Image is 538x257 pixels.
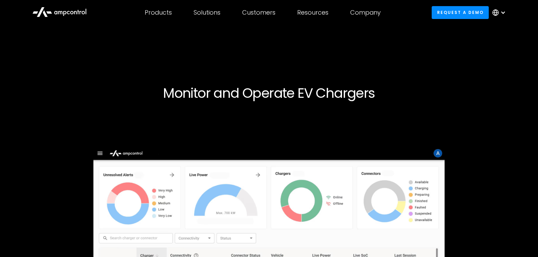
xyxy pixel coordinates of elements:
a: Request a demo [432,6,489,19]
div: Products [145,9,172,16]
div: Company [350,9,381,16]
div: Customers [242,9,275,16]
h1: Monitor and Operate EV Chargers [62,85,476,101]
div: Resources [297,9,328,16]
div: Solutions [194,9,220,16]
